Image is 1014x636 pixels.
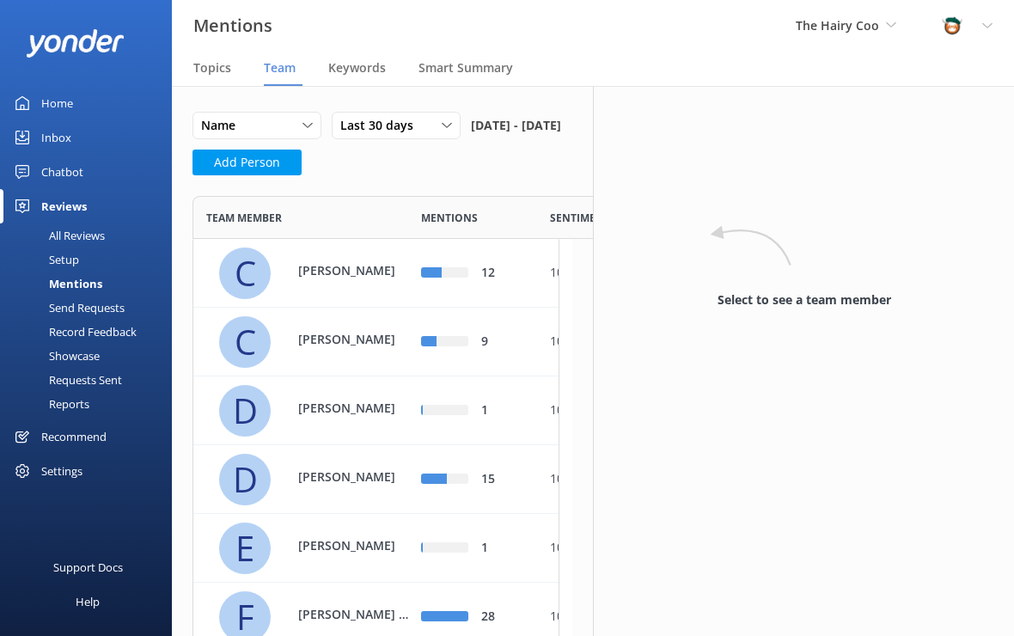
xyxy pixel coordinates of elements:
p: [PERSON_NAME] [298,261,410,280]
div: All Reviews [10,223,105,248]
div: 1 [481,539,524,558]
a: Setup [10,248,172,272]
span: The Hairy Coo [796,17,879,34]
div: Help [76,584,100,619]
div: 100% [550,264,610,283]
div: row [192,376,559,445]
div: 100% [550,333,610,352]
div: 15 [481,470,524,489]
a: Send Requests [10,296,172,320]
div: Showcase [10,344,100,368]
div: Send Requests [10,296,125,320]
div: D [219,454,271,505]
div: row [192,514,559,583]
span: Keywords [328,59,386,76]
div: E [219,523,271,574]
div: 100% [550,401,610,420]
div: 100% [550,608,610,627]
div: Home [41,86,73,120]
div: C [219,248,271,299]
img: yonder-white-logo.png [26,29,125,58]
div: 9 [481,333,524,352]
div: D [219,385,271,437]
div: Mentions [10,272,102,296]
div: row [192,308,559,376]
p: [PERSON_NAME] [298,330,410,349]
p: [PERSON_NAME] [298,399,410,418]
div: 28 [481,608,524,627]
span: [DATE] - [DATE] [471,112,561,139]
span: Name [201,116,246,135]
a: Mentions [10,272,172,296]
div: 100% [550,470,610,489]
div: C [219,316,271,368]
a: Showcase [10,344,172,368]
span: Topics [193,59,231,76]
a: Record Feedback [10,320,172,344]
div: Recommend [41,419,107,454]
span: Team [264,59,296,76]
div: Chatbot [41,155,83,189]
div: Requests Sent [10,368,122,392]
span: Team member [206,210,282,226]
h3: Mentions [193,12,272,40]
div: 12 [481,264,524,283]
div: 1 [481,401,524,420]
p: [PERSON_NAME] [298,468,410,486]
div: Support Docs [53,550,123,584]
div: Reviews [41,189,87,223]
div: Record Feedback [10,320,137,344]
span: Smart Summary [418,59,513,76]
p: [PERSON_NAME] [298,536,410,555]
img: 457-1738239164.png [939,13,965,39]
div: Inbox [41,120,71,155]
a: Requests Sent [10,368,172,392]
button: Add Person [192,150,302,175]
div: Setup [10,248,79,272]
span: Sentiment [550,210,610,226]
a: All Reviews [10,223,172,248]
div: Settings [41,454,82,488]
div: 100% [550,539,610,558]
div: Reports [10,392,89,416]
div: row [192,239,559,308]
span: Mentions [421,210,478,226]
span: Last 30 days [340,116,424,135]
p: [PERSON_NAME] [PERSON_NAME] [298,605,410,624]
div: row [192,445,559,514]
a: Reports [10,392,172,416]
